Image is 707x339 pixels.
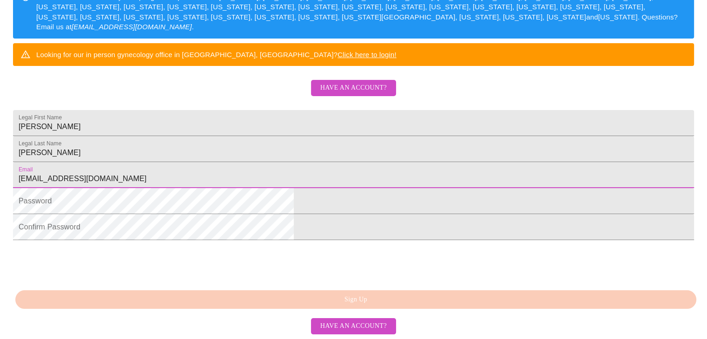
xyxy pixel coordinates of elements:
[36,46,396,63] div: Looking for our in person gynecology office in [GEOGRAPHIC_DATA], [GEOGRAPHIC_DATA]?
[320,320,387,332] span: Have an account?
[309,90,398,98] a: Have an account?
[72,23,192,31] em: [EMAIL_ADDRESS][DOMAIN_NAME]
[311,318,396,334] button: Have an account?
[13,245,154,281] iframe: reCAPTCHA
[311,80,396,96] button: Have an account?
[320,82,387,94] span: Have an account?
[309,321,398,329] a: Have an account?
[337,51,396,59] a: Click here to login!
